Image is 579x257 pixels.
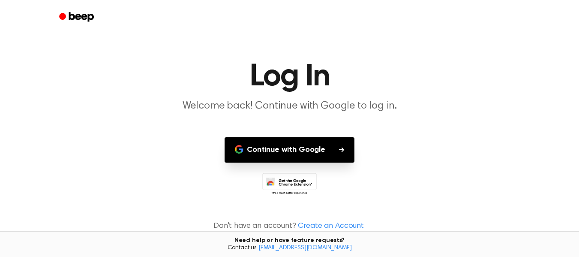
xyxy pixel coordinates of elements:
a: Beep [53,9,102,26]
a: [EMAIL_ADDRESS][DOMAIN_NAME] [258,245,352,251]
p: Don't have an account? [10,221,569,232]
span: Contact us [5,245,574,252]
p: Welcome back! Continue with Google to log in. [125,99,454,113]
h1: Log In [70,61,509,92]
button: Continue with Google [225,137,354,163]
a: Create an Account [298,221,364,232]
